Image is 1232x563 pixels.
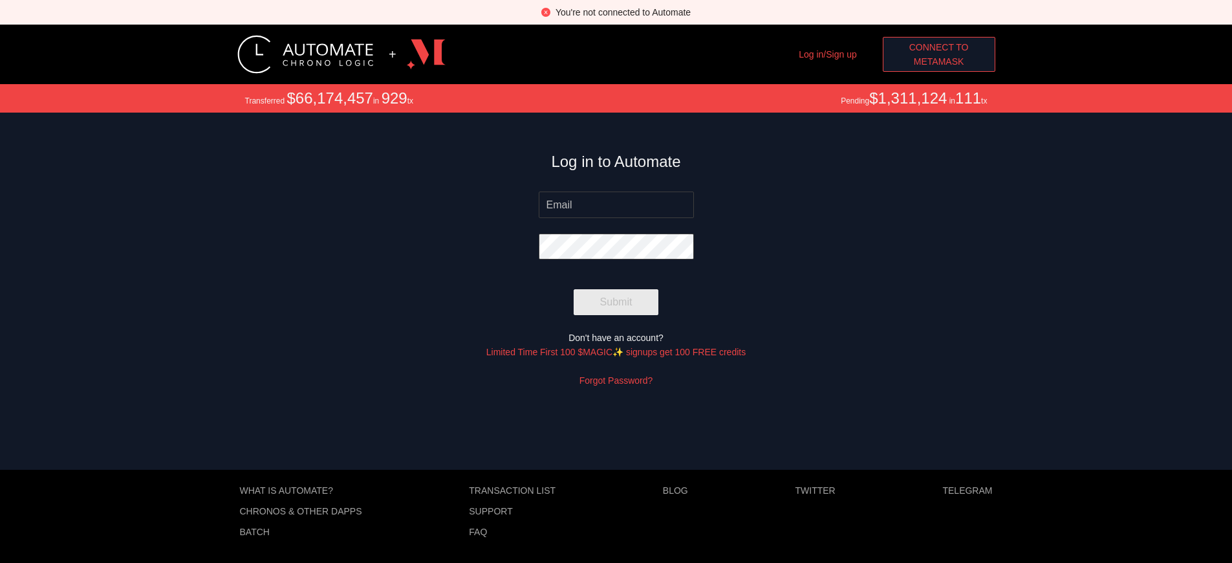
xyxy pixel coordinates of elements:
div: You're not connected to Automate [556,5,691,19]
a: Limited Time First 100 $MAGIC✨ signups get 100 FREE credits [486,347,746,357]
a: Transaction list [469,485,556,496]
a: Support [469,506,556,516]
input: Email [539,192,694,217]
a: What is Automate? [240,485,362,496]
a: FAQ [469,527,556,537]
button: Submit [574,289,659,315]
img: logo [407,35,446,74]
a: Log in/Sign up [799,49,857,60]
a: Batch [240,527,362,537]
button: Connect toMetaMask [883,37,995,72]
a: Blog [663,485,688,496]
a: Telegram [942,485,992,496]
div: + [389,47,396,62]
a: Forgot Password? [579,375,653,386]
div: Transferred in tx [245,89,413,107]
a: Twitter [795,485,835,496]
a: Chronos & other dApps [240,506,362,516]
span: Connect to [909,40,969,54]
img: logo [237,35,374,74]
span: $1,311,124 [869,89,947,107]
div: Pending in tx [841,89,987,107]
span: $66,174,457 [286,89,373,107]
span: 111 [955,89,981,107]
span: MetaMask [914,54,964,69]
h3: Log in to Automate [551,151,680,172]
span: close-circle [541,8,550,17]
span: 929 [382,89,407,107]
span: Don't have an account? [568,333,664,343]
